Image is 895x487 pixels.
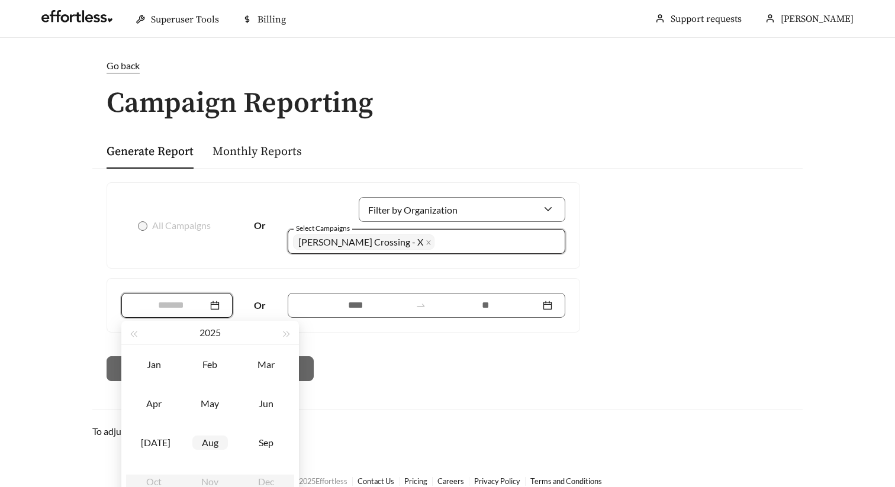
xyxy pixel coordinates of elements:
[182,345,239,384] td: 2025-02
[151,14,219,25] span: Superuser Tools
[358,476,394,486] a: Contact Us
[126,384,182,423] td: 2025-04
[192,436,228,450] div: Aug
[293,476,347,486] span: © 2025 Effortless
[474,476,520,486] a: Privacy Policy
[107,144,194,159] a: Generate Report
[416,300,426,311] span: to
[182,384,239,423] td: 2025-05
[249,436,284,450] div: Sep
[238,423,294,462] td: 2025-09
[437,476,464,486] a: Careers
[92,88,803,120] h1: Campaign Reporting
[238,384,294,423] td: 2025-06
[781,13,854,25] span: [PERSON_NAME]
[249,357,284,372] div: Mar
[92,59,803,73] a: Go back
[147,218,215,233] span: All Campaigns
[254,220,266,231] strong: Or
[107,60,140,71] span: Go back
[416,300,426,311] span: swap-right
[257,14,286,25] span: Billing
[107,356,208,381] button: Download CSV
[126,423,182,462] td: 2025-07
[254,299,266,311] strong: Or
[136,396,172,411] div: Apr
[192,396,228,411] div: May
[192,357,228,372] div: Feb
[404,476,427,486] a: Pricing
[213,144,302,159] a: Monthly Reports
[426,240,432,246] span: close
[92,425,293,437] span: To adjust email preferences, visit the page.
[126,345,182,384] td: 2025-01
[298,236,423,247] span: [PERSON_NAME] Crossing - X
[182,423,239,462] td: 2025-08
[136,357,172,372] div: Jan
[530,476,602,486] a: Terms and Conditions
[238,345,294,384] td: 2025-03
[136,436,172,450] div: [DATE]
[671,13,742,25] a: Support requests
[249,396,284,411] div: Jun
[199,321,221,344] button: 2025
